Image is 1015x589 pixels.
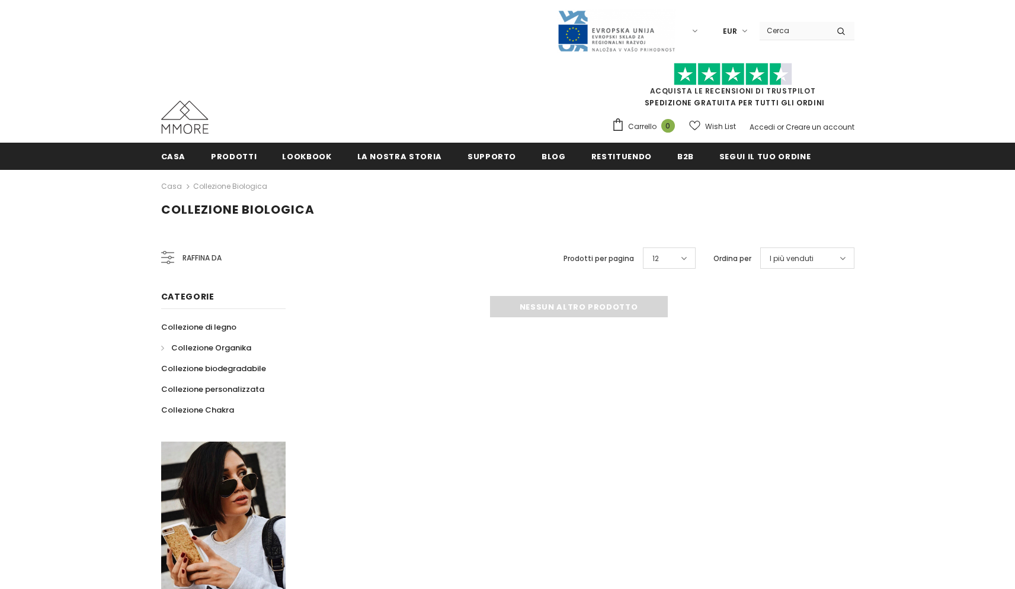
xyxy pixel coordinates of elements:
a: B2B [677,143,694,169]
a: Javni Razpis [557,25,675,36]
a: Blog [542,143,566,169]
span: SPEDIZIONE GRATUITA PER TUTTI GLI ORDINI [611,68,854,108]
label: Ordina per [713,253,751,265]
span: Restituendo [591,151,652,162]
span: supporto [468,151,516,162]
span: or [777,122,784,132]
span: B2B [677,151,694,162]
a: La nostra storia [357,143,442,169]
label: Prodotti per pagina [563,253,634,265]
img: Casi MMORE [161,101,209,134]
span: Collezione biodegradabile [161,363,266,374]
a: Segui il tuo ordine [719,143,811,169]
input: Search Site [760,22,828,39]
a: Wish List [689,116,736,137]
span: Prodotti [211,151,257,162]
span: EUR [723,25,737,37]
a: Creare un account [786,122,854,132]
span: 12 [652,253,659,265]
span: Lookbook [282,151,331,162]
span: Collezione Chakra [161,404,234,416]
span: Wish List [705,121,736,133]
a: Acquista le recensioni di TrustPilot [650,86,816,96]
img: Fidati di Pilot Stars [674,63,792,86]
span: 0 [661,119,675,133]
a: Collezione di legno [161,317,236,337]
a: Collezione biodegradabile [161,358,266,379]
span: I più venduti [770,253,814,265]
a: Lookbook [282,143,331,169]
a: Casa [161,179,182,194]
a: Collezione personalizzata [161,379,264,400]
a: Collezione Chakra [161,400,234,420]
a: Carrello 0 [611,118,681,136]
span: Carrello [628,121,657,133]
span: Collezione biologica [161,201,315,218]
a: supporto [468,143,516,169]
span: Segui il tuo ordine [719,151,811,162]
a: Casa [161,143,186,169]
a: Prodotti [211,143,257,169]
a: Accedi [750,122,775,132]
span: Collezione di legno [161,321,236,333]
span: Casa [161,151,186,162]
a: Restituendo [591,143,652,169]
span: Collezione Organika [171,342,251,353]
span: Collezione personalizzata [161,384,264,395]
span: La nostra storia [357,151,442,162]
span: Blog [542,151,566,162]
a: Collezione biologica [193,181,267,191]
img: Javni Razpis [557,9,675,53]
a: Collezione Organika [161,337,251,358]
span: Raffina da [182,252,222,265]
span: Categorie [161,291,214,302]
